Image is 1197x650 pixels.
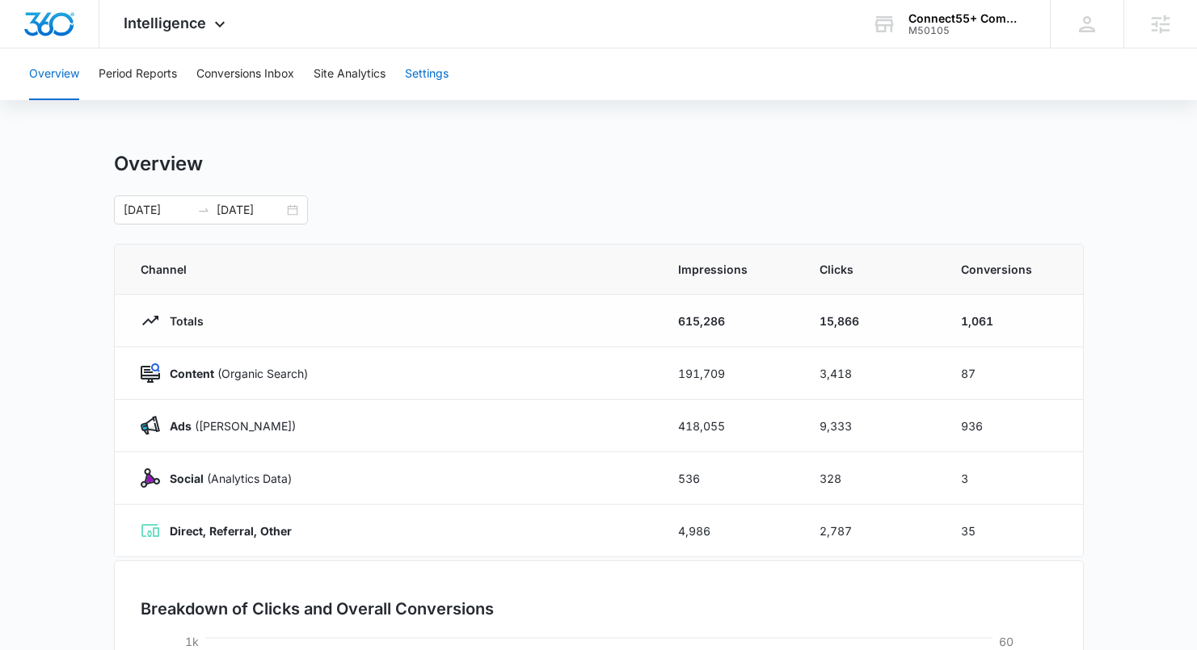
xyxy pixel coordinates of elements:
[170,419,192,433] strong: Ads
[197,203,210,216] span: swap-right
[800,295,942,347] td: 15,866
[961,261,1057,278] span: Conversions
[124,15,206,31] span: Intelligence
[659,452,800,505] td: 536
[196,48,294,100] button: Conversions Inbox
[800,452,942,505] td: 328
[141,363,160,383] img: Content
[908,12,1026,25] div: account name
[160,417,296,434] p: ([PERSON_NAME])
[197,203,210,216] span: to
[659,505,800,557] td: 4,986
[659,400,800,452] td: 418,055
[942,295,1083,347] td: 1,061
[170,472,204,485] strong: Social
[114,152,203,176] h1: Overview
[314,48,386,100] button: Site Analytics
[800,505,942,557] td: 2,787
[124,201,191,219] input: Start date
[659,347,800,400] td: 191,709
[800,347,942,400] td: 3,418
[141,468,160,488] img: Social
[170,524,292,538] strong: Direct, Referral, Other
[185,635,199,648] tspan: 1k
[678,261,781,278] span: Impressions
[999,635,1014,648] tspan: 60
[659,295,800,347] td: 615,286
[160,312,204,329] p: Totals
[170,367,214,380] strong: Content
[942,505,1083,557] td: 35
[217,201,284,219] input: End date
[942,347,1083,400] td: 87
[942,400,1083,452] td: 936
[800,400,942,452] td: 9,333
[908,25,1026,36] div: account id
[820,261,922,278] span: Clicks
[29,48,79,100] button: Overview
[141,597,494,621] h3: Breakdown of Clicks and Overall Conversions
[160,470,292,487] p: (Analytics Data)
[160,365,308,382] p: (Organic Search)
[99,48,177,100] button: Period Reports
[405,48,449,100] button: Settings
[942,452,1083,505] td: 3
[141,416,160,435] img: Ads
[141,261,639,278] span: Channel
